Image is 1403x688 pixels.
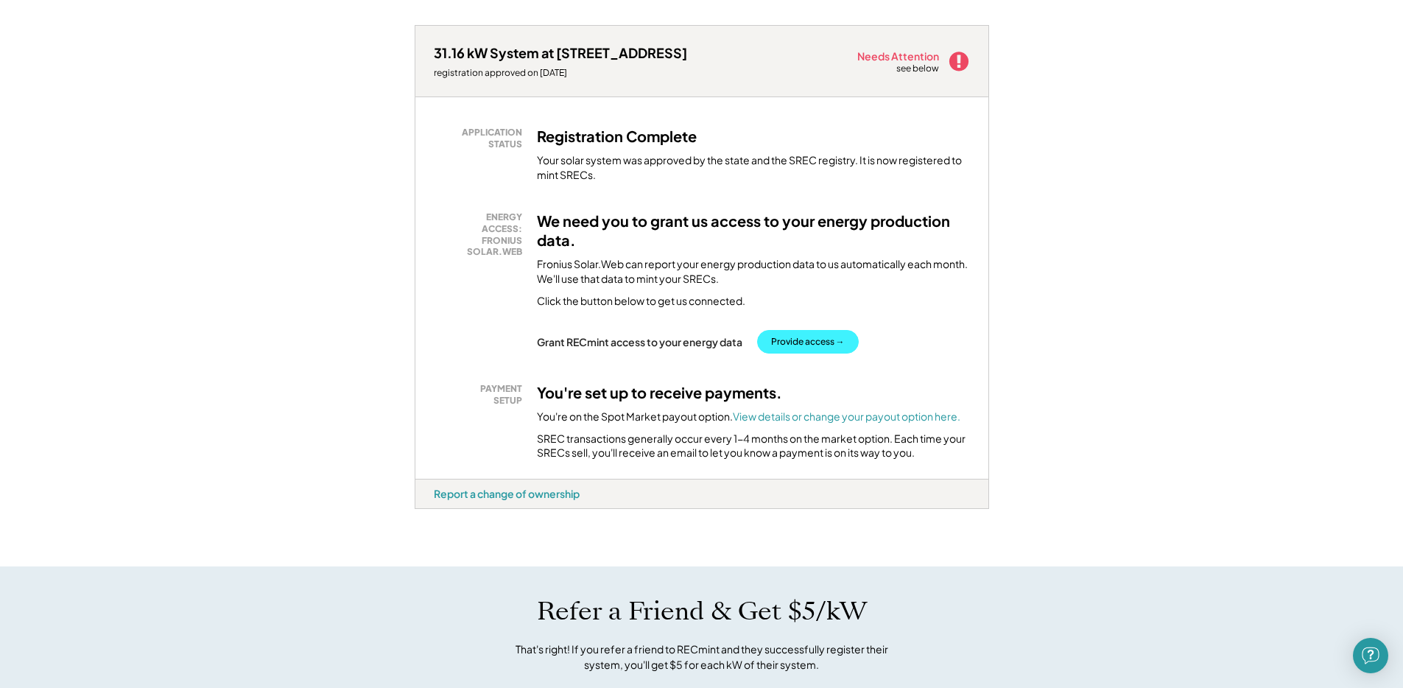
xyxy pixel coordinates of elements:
div: mau5ggxy - VA Distributed [415,509,468,515]
h3: Registration Complete [537,127,697,146]
div: Open Intercom Messenger [1353,638,1388,673]
div: Report a change of ownership [434,487,580,500]
h1: Refer a Friend & Get $5/kW [537,596,867,627]
div: registration approved on [DATE] [434,67,687,79]
div: SREC transactions generally occur every 1-4 months on the market option. Each time your SRECs sel... [537,432,970,460]
div: You're on the Spot Market payout option. [537,410,960,424]
h3: You're set up to receive payments. [537,383,782,402]
div: ENERGY ACCESS: FRONIUS SOLAR.WEB [441,211,522,257]
button: Provide access → [757,330,859,354]
div: Fronius Solar.Web can report your energy production data to us automatically each month. We'll us... [537,257,970,286]
div: 31.16 kW System at [STREET_ADDRESS] [434,44,687,61]
div: Needs Attention [857,51,940,61]
a: View details or change your payout option here. [733,410,960,423]
div: APPLICATION STATUS [441,127,522,150]
div: That's right! If you refer a friend to RECmint and they successfully register their system, you'l... [499,642,904,673]
div: Grant RECmint access to your energy data [537,335,742,348]
div: Click the button below to get us connected. [537,294,745,309]
div: PAYMENT SETUP [441,383,522,406]
div: Your solar system was approved by the state and the SREC registry. It is now registered to mint S... [537,153,970,182]
h3: We need you to grant us access to your energy production data. [537,211,970,250]
div: see below [896,63,940,75]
